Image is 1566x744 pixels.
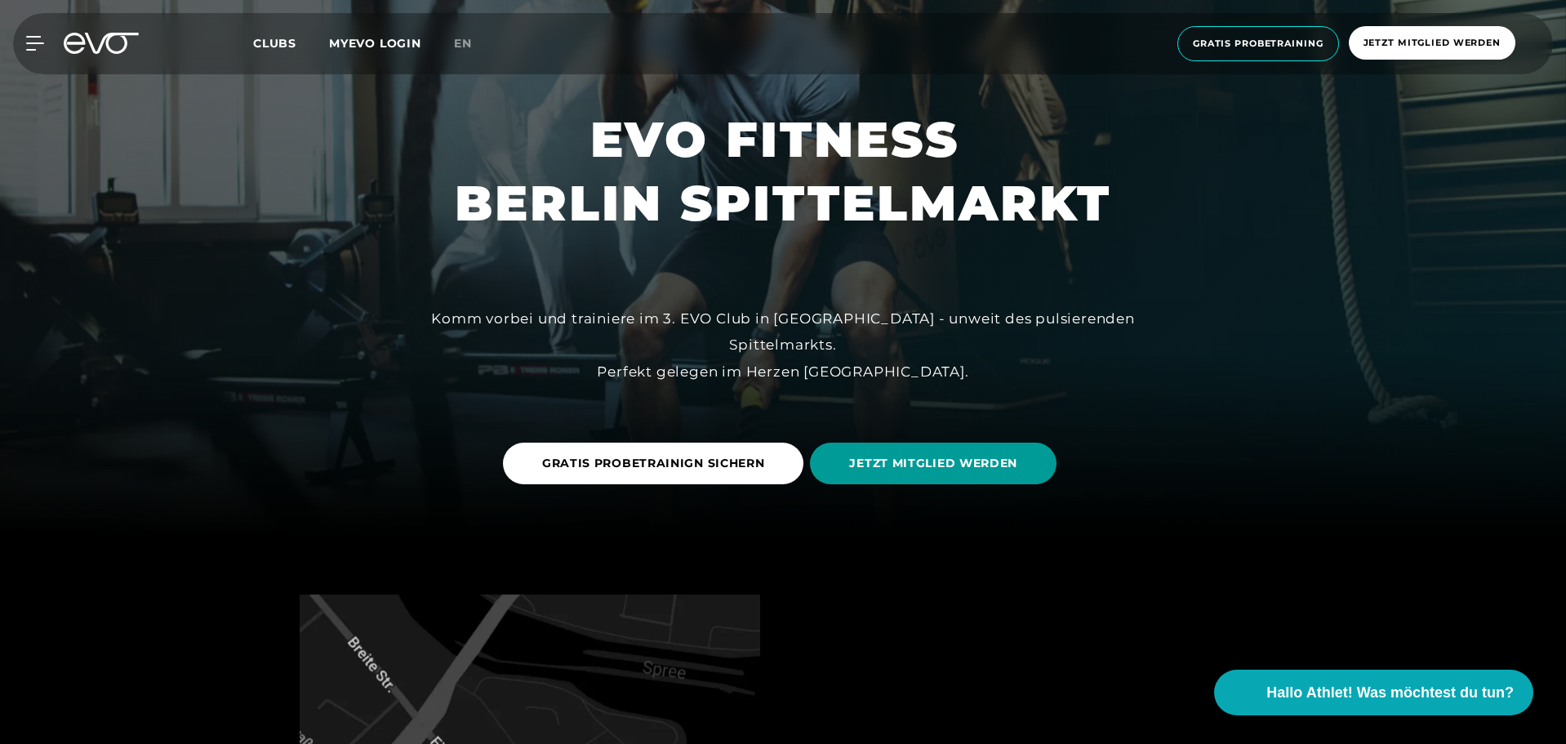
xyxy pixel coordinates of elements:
a: Gratis Probetraining [1172,26,1344,61]
span: Hallo Athlet! Was möchtest du tun? [1266,682,1514,704]
div: Komm vorbei und trainiere im 3. EVO Club in [GEOGRAPHIC_DATA] - unweit des pulsierenden Spittelma... [416,305,1150,385]
span: Jetzt Mitglied werden [1364,36,1501,50]
h1: EVO FITNESS BERLIN SPITTELMARKT [455,108,1111,235]
span: en [454,36,472,51]
span: GRATIS PROBETRAINIGN SICHERN [542,455,765,472]
span: Clubs [253,36,296,51]
a: Clubs [253,35,329,51]
span: Gratis Probetraining [1193,37,1324,51]
a: en [454,34,492,53]
button: Hallo Athlet! Was möchtest du tun? [1214,670,1533,715]
a: Jetzt Mitglied werden [1344,26,1520,61]
span: JETZT MITGLIED WERDEN [849,455,1017,472]
a: JETZT MITGLIED WERDEN [810,430,1063,497]
a: GRATIS PROBETRAINIGN SICHERN [503,430,811,497]
a: MYEVO LOGIN [329,36,421,51]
